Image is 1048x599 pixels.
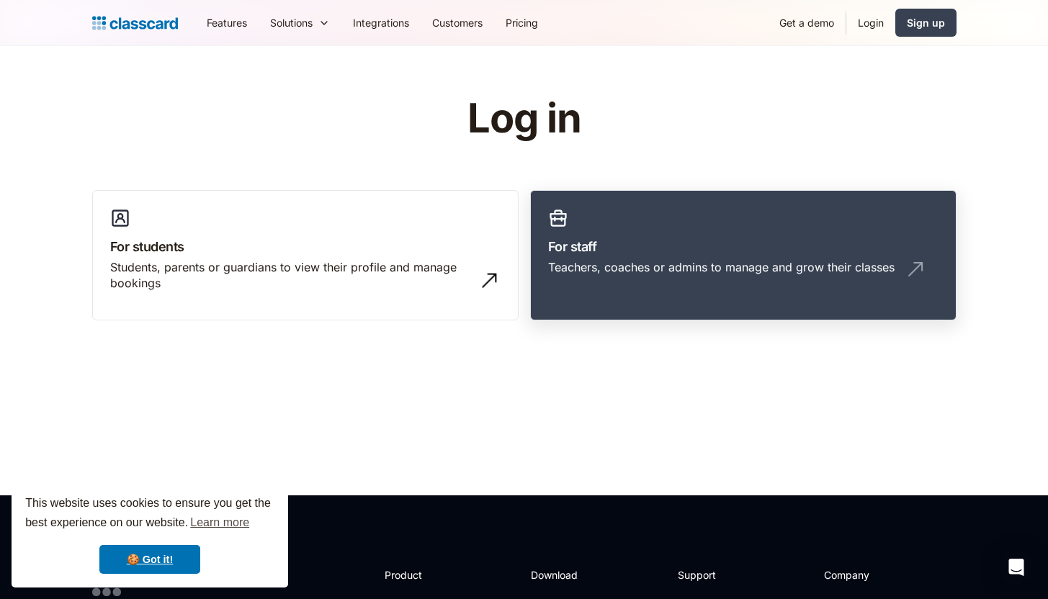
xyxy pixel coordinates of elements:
[259,6,341,39] div: Solutions
[548,259,895,275] div: Teachers, coaches or admins to manage and grow their classes
[341,6,421,39] a: Integrations
[270,15,313,30] div: Solutions
[92,13,178,33] a: home
[531,567,590,582] h2: Download
[846,6,895,39] a: Login
[907,15,945,30] div: Sign up
[25,495,274,533] span: This website uses cookies to ensure you get the best experience on our website.
[385,567,462,582] h2: Product
[295,96,753,141] h1: Log in
[421,6,494,39] a: Customers
[195,6,259,39] a: Features
[768,6,846,39] a: Get a demo
[530,190,957,321] a: For staffTeachers, coaches or admins to manage and grow their classes
[548,237,939,256] h3: For staff
[110,259,472,292] div: Students, parents or guardians to view their profile and manage bookings
[12,481,288,587] div: cookieconsent
[99,545,200,574] a: dismiss cookie message
[494,6,550,39] a: Pricing
[188,512,251,533] a: learn more about cookies
[999,550,1034,585] div: Open Intercom Messenger
[110,237,501,256] h3: For students
[678,567,736,582] h2: Support
[92,190,519,321] a: For studentsStudents, parents or guardians to view their profile and manage bookings
[895,9,957,37] a: Sign up
[824,567,920,582] h2: Company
